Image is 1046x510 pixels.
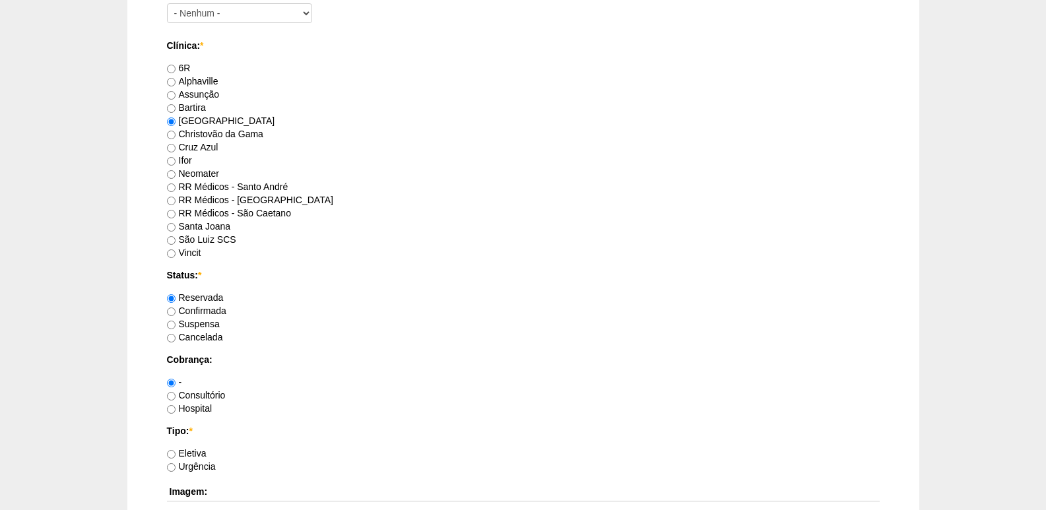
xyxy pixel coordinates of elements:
[167,210,176,218] input: RR Médicos - São Caetano
[167,379,176,387] input: -
[167,195,333,205] label: RR Médicos - [GEOGRAPHIC_DATA]
[167,168,219,179] label: Neomater
[167,450,176,459] input: Eletiva
[167,89,219,100] label: Assunção
[167,183,176,192] input: RR Médicos - Santo André
[167,91,176,100] input: Assunção
[167,223,176,232] input: Santa Joana
[167,129,263,139] label: Christovão da Gama
[167,155,192,166] label: Ifor
[167,65,176,73] input: 6R
[167,181,288,192] label: RR Médicos - Santo André
[189,426,192,436] span: Este campo é obrigatório.
[167,461,216,472] label: Urgência
[167,448,207,459] label: Eletiva
[167,377,182,387] label: -
[167,482,880,501] th: Imagem:
[167,78,176,86] input: Alphaville
[167,353,880,366] label: Cobrança:
[167,117,176,126] input: [GEOGRAPHIC_DATA]
[167,208,291,218] label: RR Médicos - São Caetano
[167,39,880,52] label: Clínica:
[167,157,176,166] input: Ifor
[167,269,880,282] label: Status:
[167,144,176,152] input: Cruz Azul
[167,307,176,316] input: Confirmada
[167,63,191,73] label: 6R
[167,102,206,113] label: Bartira
[167,76,218,86] label: Alphaville
[167,334,176,342] input: Cancelada
[167,249,176,258] input: Vincit
[167,292,224,303] label: Reservada
[167,104,176,113] input: Bartira
[167,405,176,414] input: Hospital
[198,270,201,280] span: Este campo é obrigatório.
[167,403,212,414] label: Hospital
[167,390,226,400] label: Consultório
[167,197,176,205] input: RR Médicos - [GEOGRAPHIC_DATA]
[200,40,203,51] span: Este campo é obrigatório.
[167,247,201,258] label: Vincit
[167,234,236,245] label: São Luiz SCS
[167,332,223,342] label: Cancelada
[167,319,220,329] label: Suspensa
[167,424,880,437] label: Tipo:
[167,221,231,232] label: Santa Joana
[167,392,176,400] input: Consultório
[167,294,176,303] input: Reservada
[167,131,176,139] input: Christovão da Gama
[167,170,176,179] input: Neomater
[167,321,176,329] input: Suspensa
[167,115,275,126] label: [GEOGRAPHIC_DATA]
[167,236,176,245] input: São Luiz SCS
[167,463,176,472] input: Urgência
[167,142,218,152] label: Cruz Azul
[167,305,226,316] label: Confirmada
